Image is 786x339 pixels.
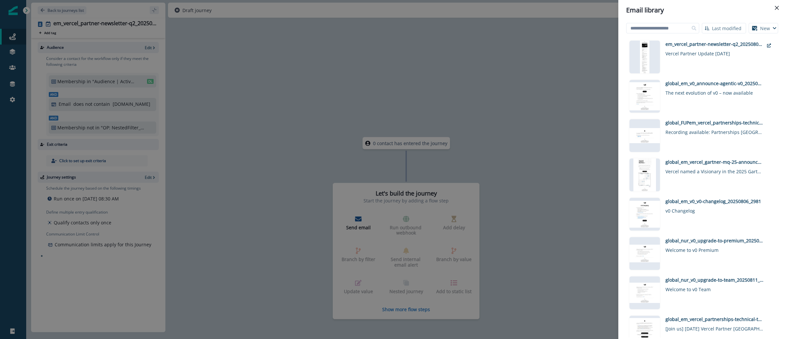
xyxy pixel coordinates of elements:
div: Welcome to v0 Team [665,283,764,293]
div: v0 Changelog [665,205,764,214]
button: Close [772,3,782,13]
div: The next evolution of v0 – now available [665,87,764,96]
button: external-link [764,41,774,50]
div: global_em_v0_announce-agentic-v0_20250811_2985 [665,80,764,87]
div: global_nur_v0_upgrade-to-team_20250811_2969 [665,276,764,283]
div: global_FUPem_vercel_partnerships-technical-town-hall-invites_20250804_2977 [665,119,764,126]
div: Email library [626,5,778,15]
div: global_em_v0_v0-changelog_20250806_2981 [665,198,764,205]
div: Vercel Partner Update [DATE] [665,47,764,57]
div: global_em_vercel_gartner-mq-25-announcement_20250807_2961 [665,159,764,165]
div: Welcome to v0 Premium [665,244,764,254]
div: [Join us] [DATE] Vercel Partner [GEOGRAPHIC_DATA] [665,323,764,332]
button: Last modified [702,23,746,33]
div: Vercel named a Visionary in the 2025 Gartner® Magic Quadrant™ Report [665,165,764,175]
button: New [749,23,778,33]
div: em_vercel_partner-newsletter-q2_20250808_2966 [665,41,764,47]
div: global_nur_v0_upgrade-to-premium_20250811_2969 [665,237,764,244]
div: Recording available: Partnerships [GEOGRAPHIC_DATA] | [DATE] [665,126,764,136]
div: global_em_vercel_partnerships-technical-town-hall-invites_20250804_2975 [665,316,764,323]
